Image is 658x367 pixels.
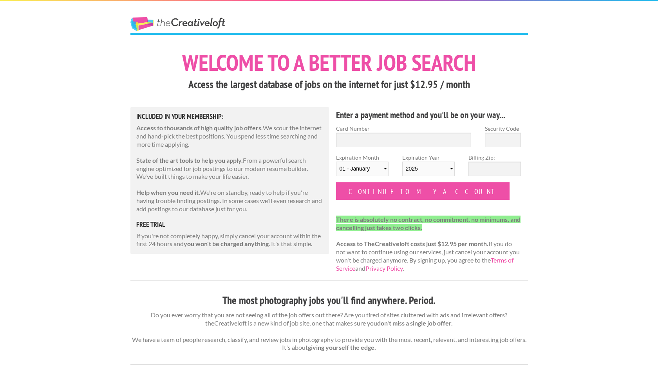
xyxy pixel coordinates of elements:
[336,109,521,121] h4: Enter a payment method and you'll be on your way...
[130,311,528,352] p: Do you ever worry that you are not seeing all of the job offers out there? Are you tired of sites...
[136,157,324,181] p: From a powerful search engine optimized for job postings to our modern resume builder. We've buil...
[136,232,324,248] p: If you're not completely happy, simply cancel your account within the first 24 hours and . It's t...
[336,182,510,200] input: Continue to my account
[336,153,389,182] label: Expiration Month
[136,124,263,131] strong: Access to thousands of high quality job offers.
[377,319,453,327] strong: don't miss a single job offer.
[130,77,528,92] h3: Access the largest database of jobs on the internet for just $12.95 / month
[130,17,225,31] a: The Creative Loft
[336,162,389,176] select: Expiration Month
[468,153,521,162] label: Billing Zip:
[308,344,376,351] strong: giving yourself the edge.
[336,216,521,273] p: If you do not want to continue using our services, just cancel your account you won't be charged ...
[336,240,488,247] strong: Access to TheCreativeloft costs just $12.95 per month.
[130,293,528,308] h3: The most photography jobs you'll find anywhere. Period.
[336,256,513,272] a: Terms of Service
[336,124,472,133] label: Card Number
[485,124,521,133] label: Security Code
[402,162,455,176] select: Expiration Year
[130,51,528,74] h1: Welcome to a better job search
[365,264,403,272] a: Privacy Policy
[136,189,324,213] p: We're on standby, ready to help if you're having trouble finding postings. In some cases we'll ev...
[184,240,269,247] strong: you won't be charged anything
[136,124,324,148] p: We scour the internet and hand-pick the best positions. You spend less time searching and more ti...
[402,153,455,182] label: Expiration Year
[136,221,324,228] h5: free trial
[136,113,324,120] h5: Included in Your Membership:
[136,157,243,164] strong: State of the art tools to help you apply.
[136,189,200,196] strong: Help when you need it.
[336,216,521,231] strong: There is absolutely no contract, no commitment, no minimums, and cancelling just takes two clicks.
